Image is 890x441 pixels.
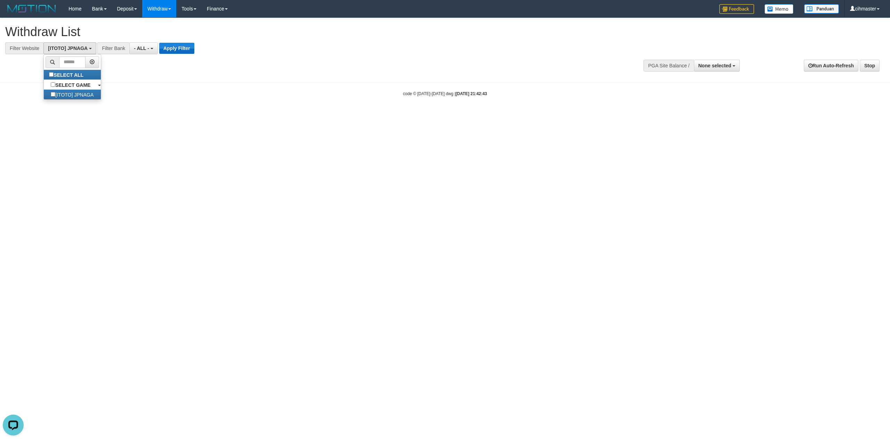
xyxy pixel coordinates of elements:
[694,60,740,72] button: None selected
[48,45,87,51] span: [ITOTO] JPNAGA
[698,63,731,68] span: None selected
[49,72,54,77] input: SELECT ALL
[860,60,880,72] a: Stop
[44,70,90,80] label: SELECT ALL
[159,43,194,54] button: Apply Filter
[719,4,754,14] img: Feedback.jpg
[51,92,55,97] input: [ITOTO] JPNAGA
[55,82,90,88] b: SELECT GAME
[403,91,487,96] small: code © [DATE]-[DATE] dwg |
[97,42,129,54] div: Filter Bank
[456,91,487,96] strong: [DATE] 21:42:43
[134,45,149,51] span: - ALL -
[129,42,157,54] button: - ALL -
[3,3,24,24] button: Open LiveChat chat widget
[644,60,694,72] div: PGA Site Balance /
[44,90,100,99] label: [ITOTO] JPNAGA
[5,42,43,54] div: Filter Website
[804,4,839,14] img: panduan.png
[804,60,858,72] a: Run Auto-Refresh
[5,3,58,14] img: MOTION_logo.png
[51,82,55,87] input: SELECT GAME
[764,4,794,14] img: Button%20Memo.svg
[44,80,101,90] a: SELECT GAME
[5,25,586,39] h1: Withdraw List
[43,42,96,54] button: [ITOTO] JPNAGA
